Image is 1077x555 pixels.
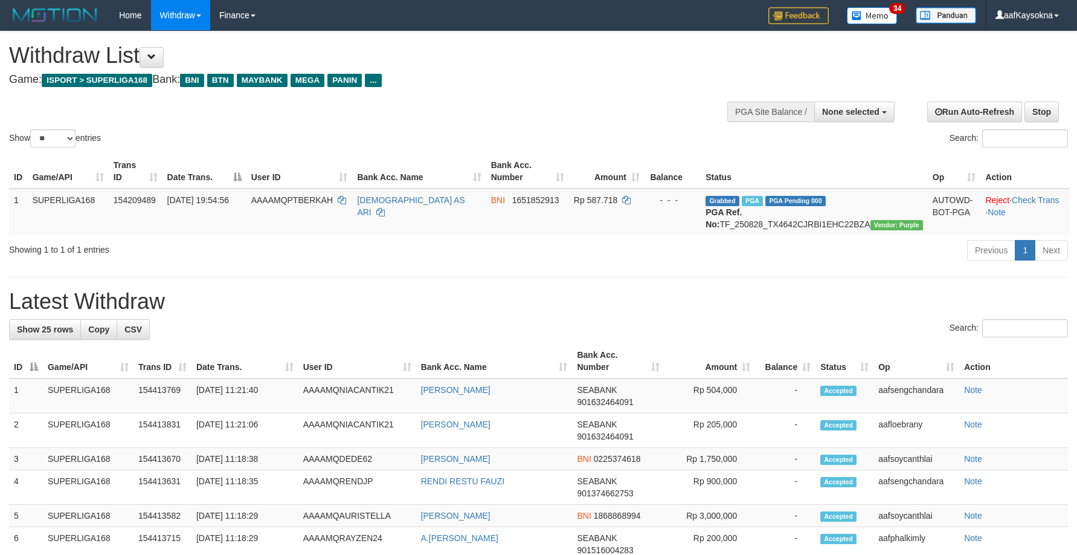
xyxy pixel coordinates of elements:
[124,325,142,334] span: CSV
[9,74,706,86] h4: Game: Bank:
[1012,195,1059,205] a: Check Trans
[207,74,234,87] span: BTN
[820,420,857,430] span: Accepted
[950,319,1068,337] label: Search:
[577,545,633,555] span: Copy 901516004283 to clipboard
[988,207,1006,217] a: Note
[873,448,959,470] td: aafsoycanthlai
[9,6,101,24] img: MOTION_logo.png
[9,470,43,505] td: 4
[577,385,617,395] span: SEABANK
[889,3,905,14] span: 34
[9,290,1068,314] h1: Latest Withdraw
[873,414,959,448] td: aafloebrany
[291,74,325,87] span: MEGA
[664,344,755,378] th: Amount: activate to sort column ascending
[870,220,923,230] span: Vendor URL: https://trx4.1velocity.biz
[916,7,976,24] img: panduan.png
[28,189,109,235] td: SUPERLIGA168
[820,455,857,465] span: Accepted
[43,378,133,414] td: SUPERLIGA168
[577,476,617,486] span: SEABANK
[577,511,591,521] span: BNI
[664,505,755,527] td: Rp 3,000,000
[594,454,641,464] span: Copy 0225374618 to clipboard
[928,154,981,189] th: Op: activate to sort column ascending
[421,533,498,543] a: A.[PERSON_NAME]
[727,102,814,122] div: PGA Site Balance /
[30,129,76,148] select: Showentries
[847,7,898,24] img: Button%20Memo.svg
[88,325,109,334] span: Copy
[964,385,982,395] a: Note
[814,102,895,122] button: None selected
[9,129,101,148] label: Show entries
[1035,240,1068,261] a: Next
[664,378,755,414] td: Rp 504,000
[645,154,701,189] th: Balance
[820,534,857,544] span: Accepted
[577,432,633,441] span: Copy 901632464091 to clipboard
[964,420,982,429] a: Note
[572,344,664,378] th: Bank Acc. Number: activate to sort column ascending
[577,488,633,498] span: Copy 901374662753 to clipboard
[594,511,641,521] span: Copy 1868868994 to clipboard
[9,378,43,414] td: 1
[43,448,133,470] td: SUPERLIGA168
[237,74,288,87] span: MAYBANK
[9,414,43,448] td: 2
[755,470,815,505] td: -
[133,344,191,378] th: Trans ID: activate to sort column ascending
[246,154,353,189] th: User ID: activate to sort column ascending
[959,344,1068,378] th: Action
[421,476,504,486] a: RENDI RESTU FAUZI
[755,414,815,448] td: -
[9,319,81,340] a: Show 25 rows
[298,414,416,448] td: AAAAMQNIACANTIK21
[577,454,591,464] span: BNI
[706,196,739,206] span: Grabbed
[664,470,755,505] td: Rp 900,000
[664,414,755,448] td: Rp 205,000
[298,344,416,378] th: User ID: activate to sort column ascending
[664,448,755,470] td: Rp 1,750,000
[9,44,706,68] h1: Withdraw List
[9,239,440,256] div: Showing 1 to 1 of 1 entries
[352,154,486,189] th: Bank Acc. Name: activate to sort column ascending
[9,189,28,235] td: 1
[701,154,928,189] th: Status
[755,448,815,470] td: -
[768,7,829,24] img: Feedback.jpg
[17,325,73,334] span: Show 25 rows
[574,195,617,205] span: Rp 587.718
[9,154,28,189] th: ID
[815,344,873,378] th: Status: activate to sort column ascending
[28,154,109,189] th: Game/API: activate to sort column ascending
[577,420,617,429] span: SEABANK
[298,378,416,414] td: AAAAMQNIACANTIK21
[964,511,982,521] a: Note
[820,386,857,396] span: Accepted
[649,194,696,206] div: - - -
[577,397,633,407] span: Copy 901632464091 to clipboard
[491,195,505,205] span: BNI
[512,195,559,205] span: Copy 1651852913 to clipboard
[365,74,381,87] span: ...
[964,533,982,543] a: Note
[298,448,416,470] td: AAAAMQDEDE62
[985,195,1009,205] a: Reject
[701,189,928,235] td: TF_250828_TX4642CJRBI1EHC22BZA
[133,470,191,505] td: 154413631
[191,448,298,470] td: [DATE] 11:18:38
[9,448,43,470] td: 3
[820,511,857,522] span: Accepted
[191,378,298,414] td: [DATE] 11:21:40
[180,74,204,87] span: BNI
[43,344,133,378] th: Game/API: activate to sort column ascending
[421,385,490,395] a: [PERSON_NAME]
[191,344,298,378] th: Date Trans.: activate to sort column ascending
[298,470,416,505] td: AAAAMQRENDJP
[114,195,156,205] span: 154209489
[133,505,191,527] td: 154413582
[486,154,569,189] th: Bank Acc. Number: activate to sort column ascending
